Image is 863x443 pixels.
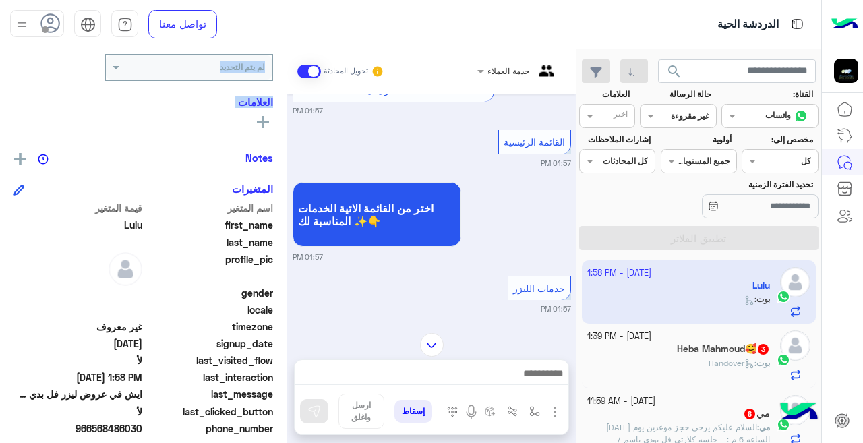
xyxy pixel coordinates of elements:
[677,343,770,355] h5: Heba Mahmoud🥰
[507,406,518,417] img: Trigger scenario
[298,202,456,227] span: اختر من القائمة الاتية الخدمات المناسبة لك ✨👇
[13,320,142,334] span: غير معروف
[504,136,565,148] span: القائمة الرئيسية
[145,218,274,232] span: first_name
[80,17,96,32] img: tab
[338,394,384,429] button: ارسل واغلق
[524,401,546,423] button: select flow
[614,108,630,123] div: اختر
[777,418,790,432] img: WhatsApp
[463,404,479,420] img: send voice note
[789,16,806,32] img: tab
[743,408,770,419] h5: مي
[307,405,321,418] img: send message
[642,88,711,100] label: حالة الرسالة
[293,105,323,116] small: 01:57 PM
[780,330,810,361] img: defaultAdmin.png
[13,286,142,300] span: null
[145,336,274,351] span: signup_date
[145,235,274,249] span: last_name
[447,407,458,417] img: make a call
[13,16,30,33] img: profile
[145,286,274,300] span: gender
[13,405,142,419] span: لأ
[117,17,133,32] img: tab
[758,344,769,355] span: 3
[759,422,770,432] span: مي
[587,395,655,408] small: [DATE] - 11:59 AM
[502,401,524,423] button: Trigger scenario
[232,183,273,195] h6: المتغيرات
[547,404,563,420] img: send attachment
[777,353,790,367] img: WhatsApp
[587,330,651,343] small: [DATE] - 1:39 PM
[744,134,813,146] label: مخصص إلى:
[145,252,274,283] span: profile_pic
[754,358,770,368] b: :
[293,252,323,262] small: 01:57 PM
[13,421,142,436] span: 966568486030
[363,84,424,96] span: القائمة الرئيسية
[479,401,502,423] button: create order
[13,303,142,317] span: null
[13,96,273,108] h6: العلامات
[581,134,650,146] label: إشارات الملاحظات
[109,252,142,286] img: defaultAdmin.png
[744,409,755,419] span: 6
[145,387,274,401] span: last_message
[723,88,814,100] label: القناة:
[579,226,819,250] button: تطبيق الفلاتر
[529,406,540,417] img: select flow
[420,333,444,357] img: scroll
[245,152,273,164] h6: Notes
[38,154,49,165] img: notes
[534,65,559,88] img: teams.png
[13,353,142,367] span: لأ
[662,179,813,191] label: تحديد الفترة الزمنية
[13,370,142,384] span: 2025-09-28T10:58:13.644Z
[541,303,571,314] small: 01:57 PM
[14,153,26,165] img: add
[145,201,274,215] span: اسم المتغير
[513,283,565,294] span: خدمات الليزر
[13,201,142,215] span: قيمة المتغير
[756,358,770,368] span: بوت
[666,63,682,80] span: search
[658,59,691,88] button: search
[13,336,142,351] span: 2025-09-28T10:57:43.247Z
[324,66,368,77] small: تحويل المحادثة
[541,158,571,169] small: 01:57 PM
[148,10,217,38] a: تواصل معنا
[709,358,754,368] span: Handover
[145,405,274,419] span: last_clicked_button
[485,406,496,417] img: create order
[581,88,630,100] label: العلامات
[220,62,265,72] b: لم يتم التحديد
[145,421,274,436] span: phone_number
[13,387,142,401] span: ايش في عروض ليزر فل بدي جنتل برو
[145,353,274,367] span: last_visited_flow
[394,400,432,423] button: إسقاط
[145,303,274,317] span: locale
[13,218,142,232] span: Lulu
[662,134,732,146] label: أولوية
[145,320,274,334] span: timezone
[717,16,779,34] p: الدردشة الحية
[775,389,823,436] img: hulul-logo.png
[487,66,529,76] span: خدمة العملاء
[831,10,858,38] img: Logo
[834,59,858,83] img: 177882628735456
[145,370,274,384] span: last_interaction
[111,10,138,38] a: tab
[757,422,770,432] b: :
